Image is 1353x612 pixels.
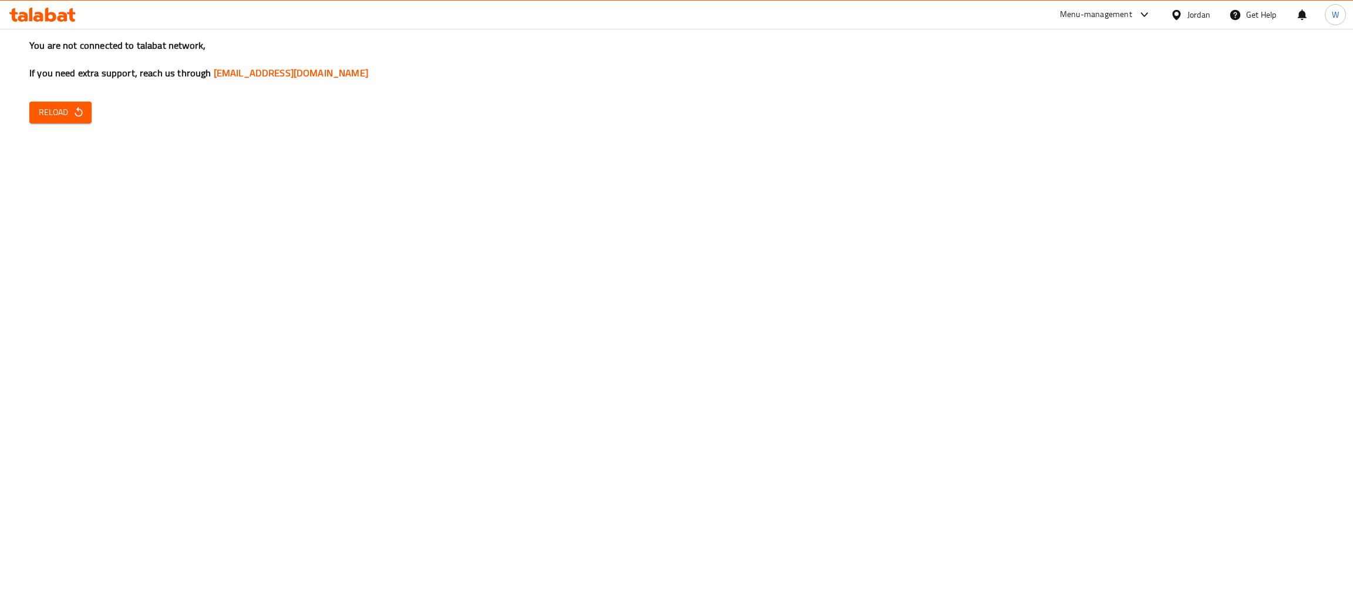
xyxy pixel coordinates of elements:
[1332,8,1339,21] span: W
[29,102,92,123] button: Reload
[1060,8,1132,22] div: Menu-management
[1187,8,1210,21] div: Jordan
[29,39,1324,80] h3: You are not connected to talabat network, If you need extra support, reach us through
[39,105,82,120] span: Reload
[214,64,368,82] a: [EMAIL_ADDRESS][DOMAIN_NAME]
